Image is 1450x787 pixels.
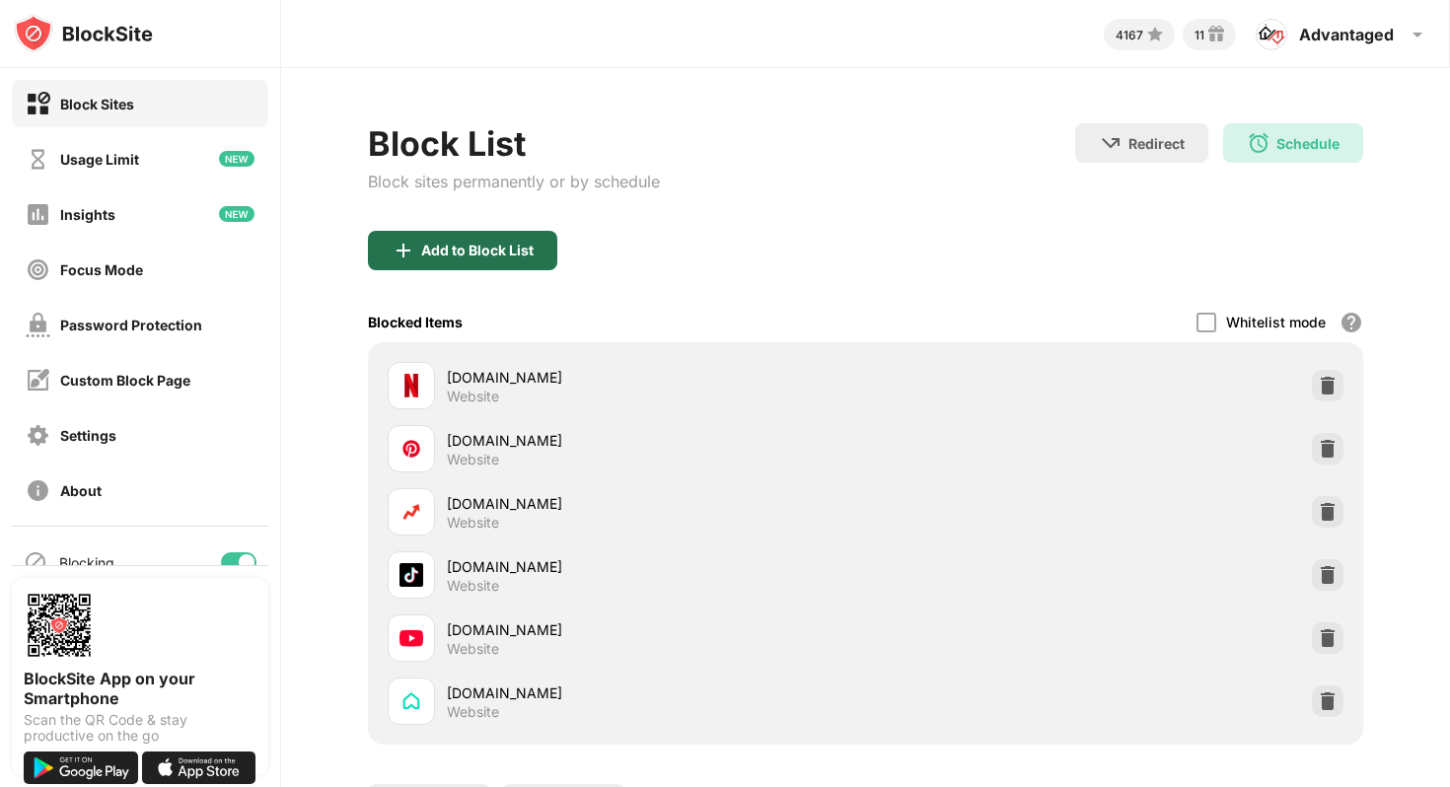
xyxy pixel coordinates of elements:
img: favicons [399,626,423,650]
div: Website [447,451,499,468]
div: Block sites permanently or by schedule [368,172,660,191]
img: favicons [399,500,423,524]
div: [DOMAIN_NAME] [447,682,865,703]
div: [DOMAIN_NAME] [447,619,865,640]
div: [DOMAIN_NAME] [447,556,865,577]
img: insights-off.svg [26,202,50,227]
div: 11 [1195,28,1204,42]
div: Website [447,514,499,532]
div: 4167 [1116,28,1143,42]
img: customize-block-page-off.svg [26,368,50,393]
div: Add to Block List [421,243,534,258]
div: Website [447,703,499,721]
div: BlockSite App on your Smartphone [24,669,256,708]
img: password-protection-off.svg [26,313,50,337]
img: favicons [399,374,423,397]
div: [DOMAIN_NAME] [447,493,865,514]
div: Custom Block Page [60,372,190,389]
div: Usage Limit [60,151,139,168]
div: Redirect [1128,135,1185,152]
img: about-off.svg [26,478,50,503]
div: Blocking [59,554,114,571]
img: favicons [399,437,423,461]
div: Whitelist mode [1226,314,1326,330]
img: ACg8ocK9OvnB-5TAHDgZt0S_f9T6B1prhmoKnByqc0-ZJQ1NQQ=s96-c [1256,19,1287,50]
div: Block Sites [60,96,134,112]
div: Focus Mode [60,261,143,278]
img: blocking-icon.svg [24,550,47,574]
img: download-on-the-app-store.svg [142,751,256,784]
img: block-on.svg [26,92,50,116]
img: points-small.svg [1143,23,1167,46]
img: reward-small.svg [1204,23,1228,46]
img: new-icon.svg [219,206,254,222]
div: About [60,482,102,499]
div: Schedule [1276,135,1340,152]
div: [DOMAIN_NAME] [447,430,865,451]
div: Website [447,388,499,405]
div: Block List [368,123,660,164]
img: settings-off.svg [26,423,50,448]
div: Password Protection [60,317,202,333]
div: Website [447,577,499,595]
div: Scan the QR Code & stay productive on the go [24,712,256,744]
div: [DOMAIN_NAME] [447,367,865,388]
img: logo-blocksite.svg [14,14,153,53]
div: Website [447,640,499,658]
div: Advantaged [1299,25,1394,44]
img: get-it-on-google-play.svg [24,751,138,784]
div: Settings [60,427,116,444]
img: focus-off.svg [26,257,50,282]
img: options-page-qr-code.png [24,590,95,661]
div: Blocked Items [368,314,463,330]
img: favicons [399,689,423,713]
img: new-icon.svg [219,151,254,167]
div: Insights [60,206,115,223]
img: favicons [399,563,423,587]
img: time-usage-off.svg [26,147,50,172]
